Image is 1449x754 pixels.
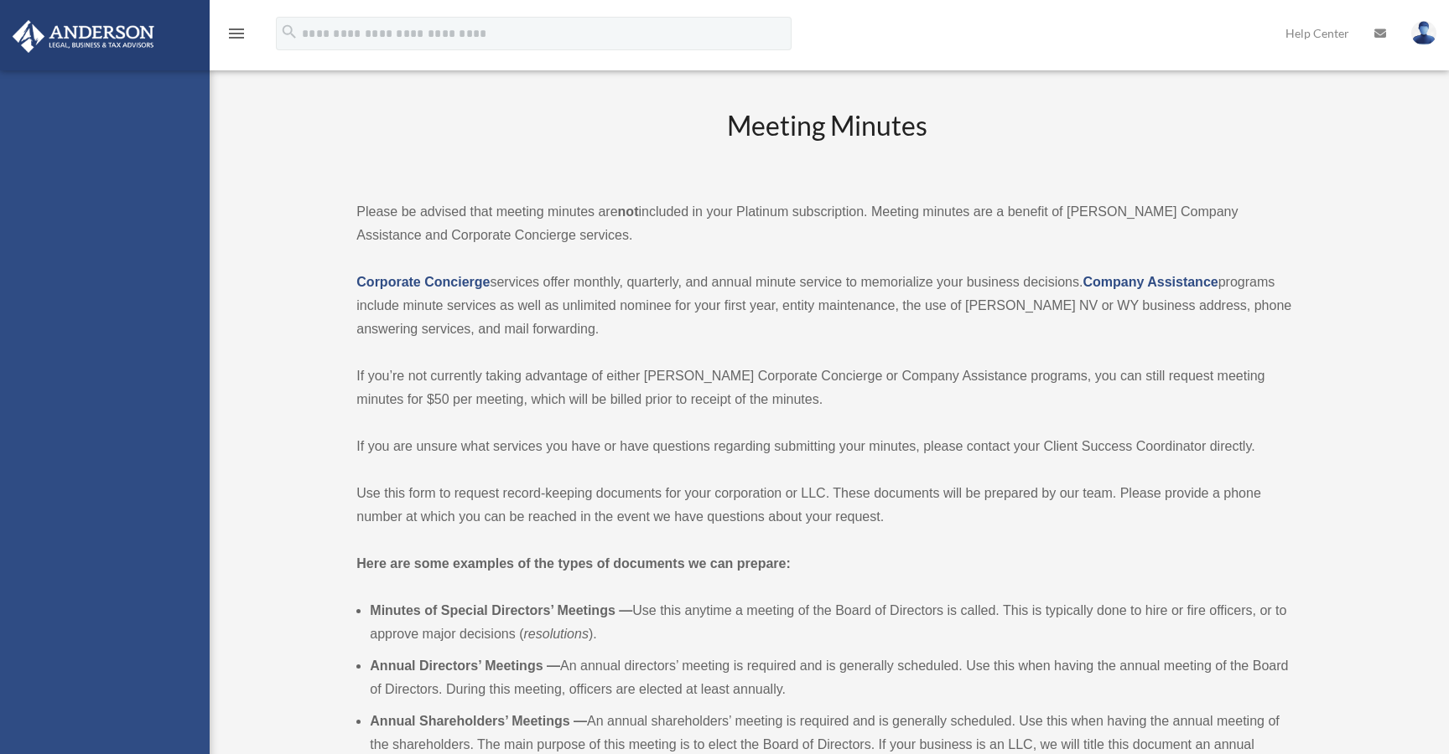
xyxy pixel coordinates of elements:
em: resolutions [524,627,589,641]
strong: Here are some examples of the types of documents we can prepare: [356,556,791,571]
img: Anderson Advisors Platinum Portal [8,20,159,53]
b: Annual Directors’ Meetings — [370,658,560,673]
p: Use this form to request record-keeping documents for your corporation or LLC. These documents wi... [356,482,1297,529]
i: search [280,23,299,41]
b: Annual Shareholders’ Meetings — [370,714,587,728]
a: Corporate Concierge [356,275,490,289]
strong: not [618,204,639,219]
li: An annual directors’ meeting is required and is generally scheduled. Use this when having the ann... [370,654,1297,701]
b: Minutes of Special Directors’ Meetings — [370,603,632,617]
h2: Meeting Minutes [356,107,1297,177]
a: menu [226,29,247,44]
p: Please be advised that meeting minutes are included in your Platinum subscription. Meeting minute... [356,200,1297,247]
p: services offer monthly, quarterly, and annual minute service to memorialize your business decisio... [356,271,1297,341]
i: menu [226,23,247,44]
img: User Pic [1411,21,1436,45]
a: Company Assistance [1083,275,1218,289]
p: If you are unsure what services you have or have questions regarding submitting your minutes, ple... [356,435,1297,458]
p: If you’re not currently taking advantage of either [PERSON_NAME] Corporate Concierge or Company A... [356,364,1297,411]
li: Use this anytime a meeting of the Board of Directors is called. This is typically done to hire or... [370,599,1297,646]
